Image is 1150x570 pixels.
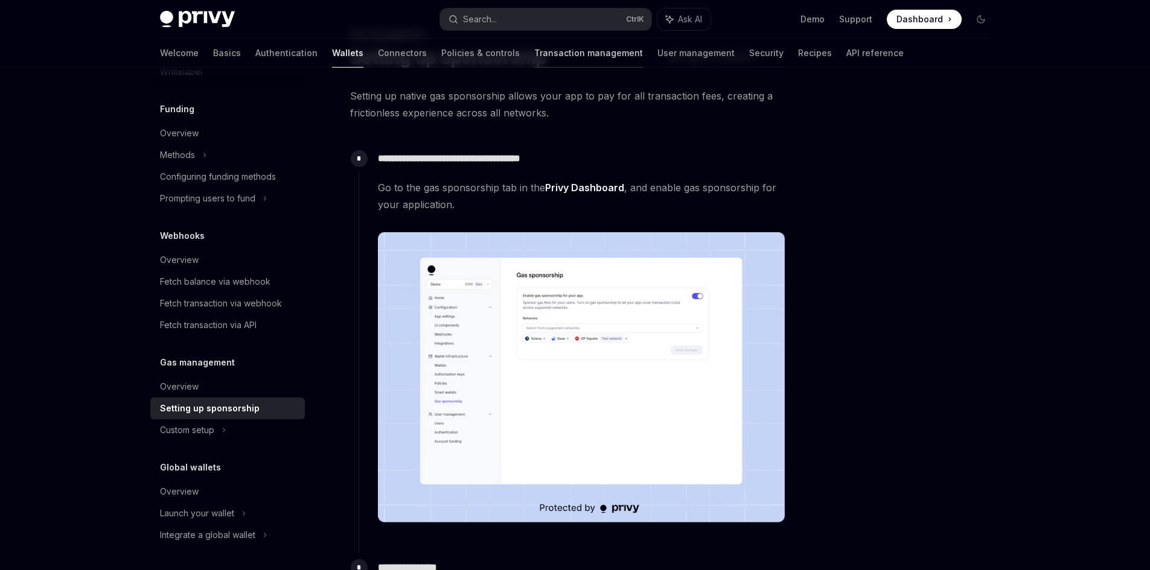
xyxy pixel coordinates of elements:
[896,13,943,25] span: Dashboard
[440,8,651,30] button: Search...CtrlK
[150,481,305,502] a: Overview
[150,314,305,336] a: Fetch transaction via API
[160,39,199,68] a: Welcome
[160,126,199,141] div: Overview
[213,39,241,68] a: Basics
[160,253,199,267] div: Overview
[160,169,276,184] div: Configuring funding methods
[378,232,785,523] img: images/gas-sponsorship.png
[160,229,205,243] h5: Webhooks
[160,506,234,521] div: Launch your wallet
[749,39,784,68] a: Security
[657,8,711,30] button: Ask AI
[441,39,520,68] a: Policies & controls
[678,13,702,25] span: Ask AI
[378,179,785,213] span: Go to the gas sponsorship tab in the , and enable gas sponsorship for your application.
[971,10,991,29] button: Toggle dark mode
[350,87,785,121] span: Setting up native gas sponsorship allows your app to pay for all transaction fees, creating a fri...
[160,460,221,475] h5: Global wallets
[160,379,199,394] div: Overview
[798,39,832,68] a: Recipes
[150,122,305,144] a: Overview
[846,39,904,68] a: API reference
[160,296,282,311] div: Fetch transaction via webhook
[160,401,260,416] div: Setting up sponsorship
[150,249,305,271] a: Overview
[160,423,214,437] div: Custom setup
[657,39,735,68] a: User management
[150,166,305,188] a: Configuring funding methods
[463,12,497,27] div: Search...
[150,271,305,293] a: Fetch balance via webhook
[160,484,199,499] div: Overview
[160,528,255,542] div: Integrate a global wallet
[150,293,305,314] a: Fetch transaction via webhook
[160,318,257,332] div: Fetch transaction via API
[160,11,235,28] img: dark logo
[545,182,624,194] a: Privy Dashboard
[255,39,318,68] a: Authentication
[887,10,962,29] a: Dashboard
[150,397,305,419] a: Setting up sponsorship
[839,13,872,25] a: Support
[160,148,195,162] div: Methods
[800,13,825,25] a: Demo
[626,14,644,24] span: Ctrl K
[160,102,194,116] h5: Funding
[160,274,270,289] div: Fetch balance via webhook
[150,376,305,397] a: Overview
[332,39,363,68] a: Wallets
[378,39,427,68] a: Connectors
[534,39,643,68] a: Transaction management
[160,355,235,370] h5: Gas management
[160,191,255,206] div: Prompting users to fund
